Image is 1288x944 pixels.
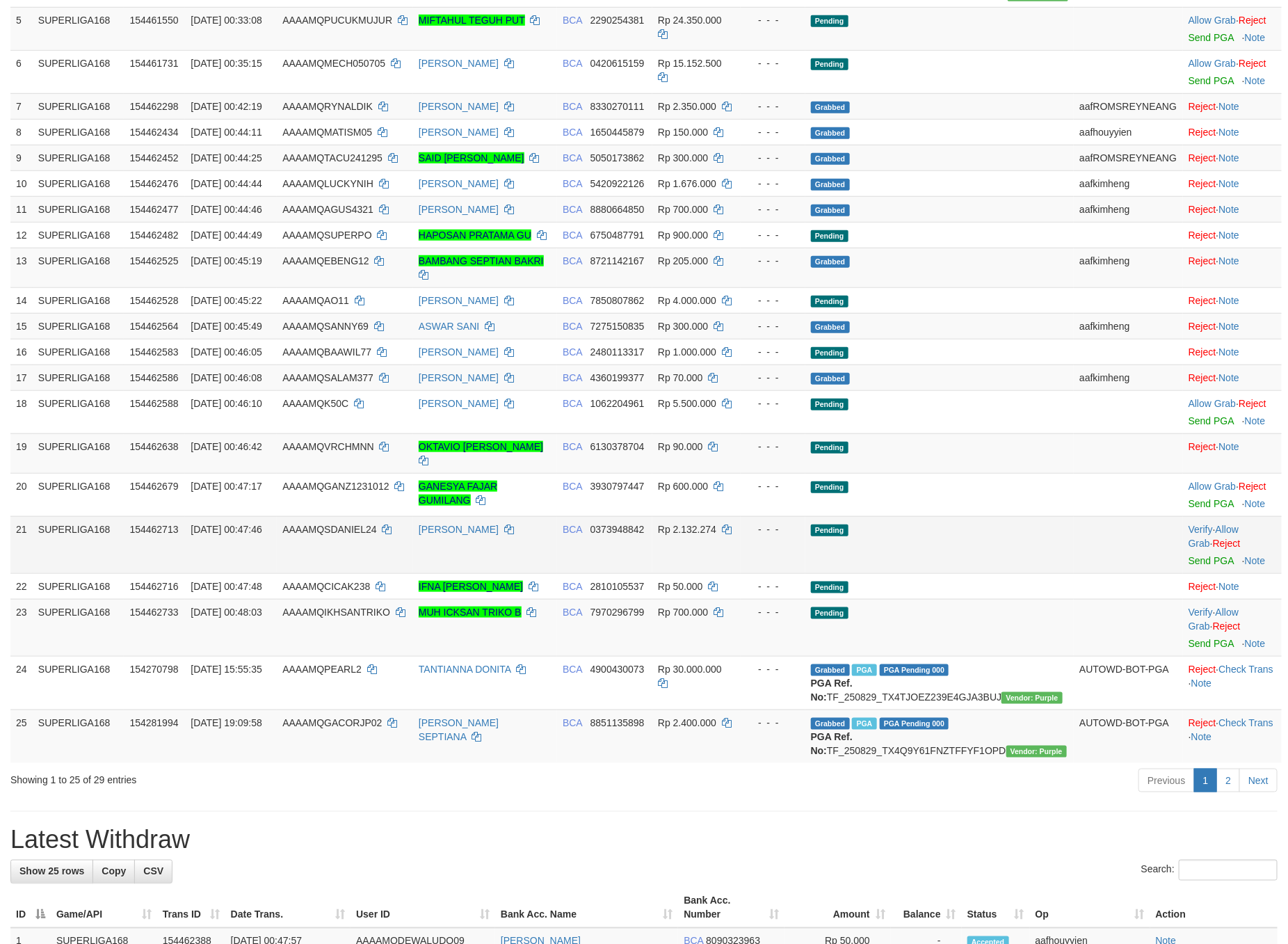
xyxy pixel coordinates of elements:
div: - - - [746,99,800,113]
span: Copy 7850807862 to clipboard [590,295,645,306]
td: · [1183,473,1282,516]
td: 5 [10,7,33,50]
td: aafROMSREYNEANG [1074,93,1183,119]
a: Reject [1239,481,1266,492]
td: 14 [10,287,33,313]
span: Pending [811,347,848,359]
span: Copy 5050173862 to clipboard [590,152,645,163]
div: - - - [746,56,800,70]
span: BCA [563,346,582,358]
a: Send PGA [1189,555,1234,566]
td: SUPERLIGA168 [33,339,124,365]
td: · [1183,287,1282,313]
span: 154462679 [129,481,178,492]
td: 8 [10,119,33,145]
a: SAID [PERSON_NAME] [419,152,524,163]
div: - - - [746,294,800,307]
span: Rp 300.000 [658,321,708,332]
a: Reject [1189,441,1216,452]
span: Rp 900.000 [658,230,708,241]
span: 154462525 [129,255,178,266]
a: Verify [1189,607,1213,618]
span: Copy 8880664850 to clipboard [590,204,645,215]
span: Copy 2290254381 to clipboard [590,15,645,26]
span: Rp 1.000.000 [658,346,716,358]
span: Rp 70.000 [658,372,703,383]
div: - - - [746,13,800,27]
td: · [1183,390,1282,433]
a: Note [1218,127,1239,138]
span: BCA [563,398,582,409]
span: Rp 4.000.000 [658,295,716,306]
td: aafkimheng [1074,365,1183,390]
span: 154462713 [129,524,178,535]
a: Note [1218,204,1239,215]
div: - - - [746,228,800,242]
span: Rp 600.000 [658,481,708,492]
a: Reject [1239,58,1266,69]
span: Pending [811,15,848,27]
td: aafhouyyien [1074,119,1183,145]
th: Bank Acc. Name: activate to sort column ascending [495,888,678,928]
a: Send PGA [1189,498,1234,509]
span: 154462434 [129,127,178,138]
th: Trans ID: activate to sort column ascending [157,888,225,928]
span: 154462528 [129,295,178,306]
span: AAAAMQTACU241295 [282,152,383,163]
span: Rp 24.350.000 [658,15,722,26]
td: SUPERLIGA168 [33,170,124,196]
a: Allow Grab [1189,15,1236,26]
span: 154462564 [129,321,178,332]
span: AAAAMQMATISM05 [282,127,372,138]
td: 7 [10,93,33,119]
span: CSV [143,866,163,877]
a: MUH ICKSAN TRIKO B [419,607,522,618]
span: Grabbed [811,127,850,139]
span: Rp 205.000 [658,255,708,266]
a: Note [1218,295,1239,306]
span: BCA [563,295,582,306]
a: [PERSON_NAME] [419,295,499,306]
td: · [1183,7,1282,50]
a: Reject [1189,178,1216,189]
span: Copy 1062204961 to clipboard [590,398,645,409]
a: Reject [1189,372,1216,383]
th: Bank Acc. Number: activate to sort column ascending [678,888,784,928]
span: [DATE] 00:35:15 [191,58,261,69]
a: Note [1218,230,1239,241]
span: Rp 1.676.000 [658,178,716,189]
td: · [1183,339,1282,365]
a: Reject [1189,127,1216,138]
span: · [1189,58,1239,69]
a: Reject [1189,664,1216,675]
a: Reject [1239,398,1266,409]
td: 20 [10,473,33,516]
span: [DATE] 00:45:19 [191,255,261,266]
span: Copy 6130378704 to clipboard [590,441,645,452]
a: Send PGA [1189,75,1234,86]
a: Reject [1213,538,1241,549]
a: [PERSON_NAME] [419,346,499,358]
a: Reject [1189,717,1216,728]
td: · [1183,196,1282,222]
span: · [1189,398,1239,409]
a: Reject [1189,255,1216,266]
a: Send PGA [1189,32,1234,43]
a: Note [1218,152,1239,163]
span: [DATE] 00:47:17 [191,481,261,492]
th: Status: activate to sort column ascending [962,888,1030,928]
span: Copy 0420615159 to clipboard [590,58,645,69]
a: Note [1218,101,1239,112]
span: Copy 7275150835 to clipboard [590,321,645,332]
span: Pending [811,230,848,242]
div: - - - [746,177,800,191]
a: Copy [92,860,135,883]
td: SUPERLIGA168 [33,196,124,222]
td: SUPERLIGA168 [33,7,124,50]
th: Game/API: activate to sort column ascending [51,888,157,928]
span: AAAAMQLUCKYNIH [282,178,373,189]
span: Copy 8330270111 to clipboard [590,101,645,112]
a: Note [1218,178,1239,189]
div: - - - [746,254,800,268]
td: SUPERLIGA168 [33,287,124,313]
